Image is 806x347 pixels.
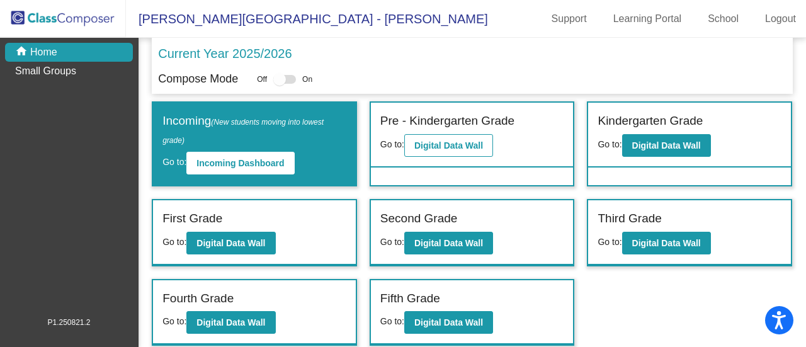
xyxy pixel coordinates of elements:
span: Go to: [162,316,186,326]
span: Go to: [162,237,186,247]
a: Support [542,9,597,29]
b: Digital Data Wall [632,238,701,248]
span: Go to: [598,139,622,149]
span: On [302,74,312,85]
button: Digital Data Wall [622,134,711,157]
span: Go to: [598,237,622,247]
p: Compose Mode [158,71,238,88]
span: (New students moving into lowest grade) [162,118,324,145]
span: Go to: [162,157,186,167]
button: Digital Data Wall [186,232,275,254]
label: Fifth Grade [380,290,440,308]
label: First Grade [162,210,222,228]
b: Digital Data Wall [414,317,483,327]
b: Digital Data Wall [414,238,483,248]
button: Digital Data Wall [186,311,275,334]
span: Off [257,74,267,85]
a: Logout [755,9,806,29]
button: Digital Data Wall [404,311,493,334]
button: Digital Data Wall [622,232,711,254]
button: Incoming Dashboard [186,152,294,174]
span: Go to: [380,139,404,149]
b: Digital Data Wall [414,140,483,151]
label: Kindergarten Grade [598,112,703,130]
p: Current Year 2025/2026 [158,44,292,63]
label: Second Grade [380,210,458,228]
a: School [698,9,749,29]
b: Incoming Dashboard [196,158,284,168]
span: [PERSON_NAME][GEOGRAPHIC_DATA] - [PERSON_NAME] [126,9,488,29]
p: Home [30,45,57,60]
label: Third Grade [598,210,661,228]
button: Digital Data Wall [404,134,493,157]
p: Small Groups [15,64,76,79]
a: Learning Portal [603,9,692,29]
button: Digital Data Wall [404,232,493,254]
b: Digital Data Wall [632,140,701,151]
span: Go to: [380,237,404,247]
label: Incoming [162,112,346,148]
span: Go to: [380,316,404,326]
label: Pre - Kindergarten Grade [380,112,514,130]
mat-icon: home [15,45,30,60]
label: Fourth Grade [162,290,234,308]
b: Digital Data Wall [196,238,265,248]
b: Digital Data Wall [196,317,265,327]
